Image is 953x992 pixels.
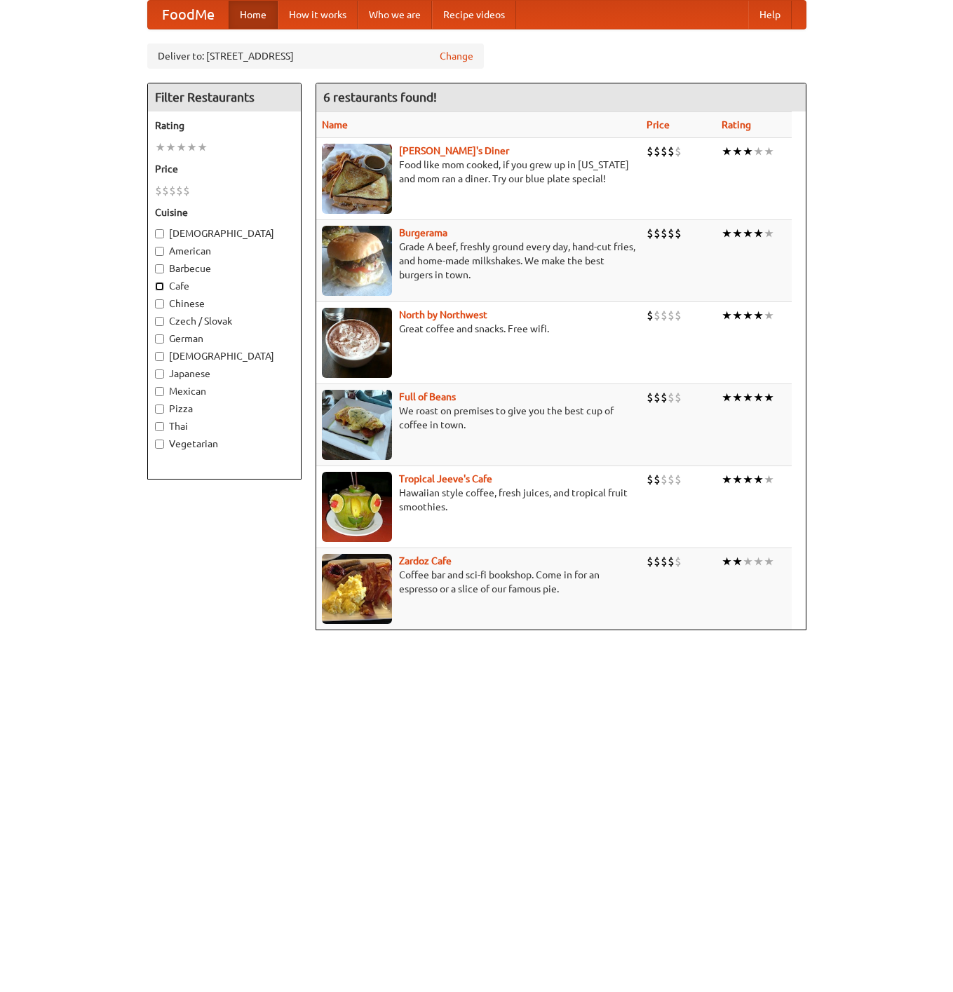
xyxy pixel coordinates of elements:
[155,349,294,363] label: [DEMOGRAPHIC_DATA]
[322,404,635,432] p: We roast on premises to give you the best cup of coffee in town.
[322,390,392,460] img: beans.jpg
[722,119,751,130] a: Rating
[668,226,675,241] li: $
[675,308,682,323] li: $
[661,472,668,487] li: $
[743,554,753,569] li: ★
[155,352,164,361] input: [DEMOGRAPHIC_DATA]
[399,555,452,566] a: Zardoz Cafe
[661,554,668,569] li: $
[668,554,675,569] li: $
[322,240,635,282] p: Grade A beef, freshly ground every day, hand-cut fries, and home-made milkshakes. We make the bes...
[176,140,187,155] li: ★
[732,554,743,569] li: ★
[743,390,753,405] li: ★
[722,472,732,487] li: ★
[155,334,164,344] input: German
[155,264,164,273] input: Barbecue
[661,144,668,159] li: $
[155,261,294,276] label: Barbecue
[432,1,516,29] a: Recipe videos
[675,144,682,159] li: $
[654,144,661,159] li: $
[764,472,774,487] li: ★
[753,472,764,487] li: ★
[155,419,294,433] label: Thai
[661,226,668,241] li: $
[647,472,654,487] li: $
[743,226,753,241] li: ★
[155,183,162,198] li: $
[748,1,792,29] a: Help
[155,405,164,414] input: Pizza
[322,308,392,378] img: north.jpg
[155,247,164,256] input: American
[743,308,753,323] li: ★
[165,140,176,155] li: ★
[322,226,392,296] img: burgerama.jpg
[654,390,661,405] li: $
[764,554,774,569] li: ★
[399,473,492,484] a: Tropical Jeeve's Cafe
[647,144,654,159] li: $
[753,226,764,241] li: ★
[668,472,675,487] li: $
[155,299,164,308] input: Chinese
[732,390,743,405] li: ★
[647,390,654,405] li: $
[155,422,164,431] input: Thai
[722,308,732,323] li: ★
[322,119,348,130] a: Name
[148,83,301,111] h4: Filter Restaurants
[399,309,487,320] b: North by Northwest
[155,282,164,291] input: Cafe
[753,308,764,323] li: ★
[323,90,437,104] ng-pluralize: 6 restaurants found!
[675,472,682,487] li: $
[654,226,661,241] li: $
[322,486,635,514] p: Hawaiian style coffee, fresh juices, and tropical fruit smoothies.
[278,1,358,29] a: How it works
[753,144,764,159] li: ★
[155,367,294,381] label: Japanese
[155,162,294,176] h5: Price
[675,554,682,569] li: $
[732,226,743,241] li: ★
[764,226,774,241] li: ★
[399,227,447,238] a: Burgerama
[647,119,670,130] a: Price
[155,297,294,311] label: Chinese
[732,472,743,487] li: ★
[675,390,682,405] li: $
[155,402,294,416] label: Pizza
[155,279,294,293] label: Cafe
[155,384,294,398] label: Mexican
[722,226,732,241] li: ★
[647,554,654,569] li: $
[722,390,732,405] li: ★
[155,317,164,326] input: Czech / Slovak
[764,144,774,159] li: ★
[322,322,635,336] p: Great coffee and snacks. Free wifi.
[675,226,682,241] li: $
[399,391,456,402] a: Full of Beans
[753,554,764,569] li: ★
[197,140,208,155] li: ★
[229,1,278,29] a: Home
[162,183,169,198] li: $
[322,568,635,596] p: Coffee bar and sci-fi bookshop. Come in for an espresso or a slice of our famous pie.
[322,144,392,214] img: sallys.jpg
[743,144,753,159] li: ★
[155,226,294,240] label: [DEMOGRAPHIC_DATA]
[322,472,392,542] img: jeeves.jpg
[753,390,764,405] li: ★
[399,145,509,156] a: [PERSON_NAME]'s Diner
[322,554,392,624] img: zardoz.jpg
[322,158,635,186] p: Food like mom cooked, if you grew up in [US_STATE] and mom ran a diner. Try our blue plate special!
[169,183,176,198] li: $
[654,472,661,487] li: $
